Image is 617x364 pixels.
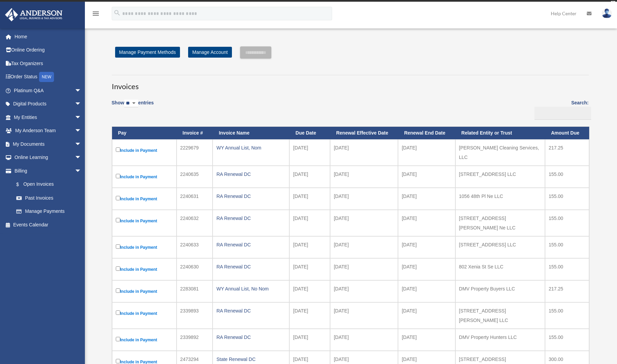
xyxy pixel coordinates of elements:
[5,43,92,57] a: Online Ordering
[3,8,65,21] img: Anderson Advisors Platinum Portal
[116,146,173,155] label: Include in Payment
[39,72,54,82] div: NEW
[398,280,455,302] td: [DATE]
[222,2,371,10] div: Get a chance to win 6 months of Platinum for free just by filling out this
[330,329,398,351] td: [DATE]
[289,139,330,166] td: [DATE]
[116,336,173,344] label: Include in Payment
[455,139,545,166] td: [PERSON_NAME] Cleaning Services, LLC
[124,100,138,107] select: Showentries
[216,306,286,316] div: RA Renewal DC
[115,47,180,58] a: Manage Payment Methods
[5,151,92,164] a: Online Learningarrow_drop_down
[116,309,173,318] label: Include in Payment
[545,236,589,258] td: 155.00
[188,47,232,58] a: Manage Account
[75,110,88,124] span: arrow_drop_down
[398,329,455,351] td: [DATE]
[116,195,173,203] label: Include in Payment
[330,258,398,280] td: [DATE]
[545,329,589,351] td: 155.00
[5,30,92,43] a: Home
[75,137,88,151] span: arrow_drop_down
[177,188,213,210] td: 2240631
[75,164,88,178] span: arrow_drop_down
[216,143,286,153] div: WY Annual List, Nom
[116,196,120,200] input: Include in Payment
[112,127,177,139] th: Pay: activate to sort column descending
[545,188,589,210] td: 155.00
[289,280,330,302] td: [DATE]
[216,240,286,249] div: RA Renewal DC
[330,302,398,329] td: [DATE]
[216,355,286,364] div: State Renewal DC
[289,188,330,210] td: [DATE]
[75,97,88,111] span: arrow_drop_down
[10,205,88,218] a: Manage Payments
[398,127,455,139] th: Renewal End Date: activate to sort column ascending
[216,214,286,223] div: RA Renewal DC
[5,84,92,97] a: Platinum Q&Aarrow_drop_down
[330,188,398,210] td: [DATE]
[75,84,88,98] span: arrow_drop_down
[75,124,88,138] span: arrow_drop_down
[116,243,173,251] label: Include in Payment
[611,1,615,5] div: close
[455,236,545,258] td: [STREET_ADDRESS] LLC
[398,236,455,258] td: [DATE]
[116,359,120,363] input: Include in Payment
[330,210,398,236] td: [DATE]
[216,169,286,179] div: RA Renewal DC
[116,217,173,225] label: Include in Payment
[398,210,455,236] td: [DATE]
[289,166,330,188] td: [DATE]
[116,244,120,249] input: Include in Payment
[116,174,120,178] input: Include in Payment
[116,265,173,274] label: Include in Payment
[289,127,330,139] th: Due Date: activate to sort column ascending
[398,166,455,188] td: [DATE]
[216,284,286,294] div: WY Annual List, No Nom
[545,139,589,166] td: 217.25
[116,266,120,271] input: Include in Payment
[330,280,398,302] td: [DATE]
[112,75,589,92] h3: Invoices
[177,280,213,302] td: 2283081
[330,139,398,166] td: [DATE]
[455,166,545,188] td: [STREET_ADDRESS] LLC
[455,188,545,210] td: 1056 48th Pl Ne LLC
[177,258,213,280] td: 2240630
[10,191,88,205] a: Past Invoices
[545,302,589,329] td: 155.00
[116,337,120,341] input: Include in Payment
[92,9,100,18] i: menu
[75,151,88,165] span: arrow_drop_down
[92,12,100,18] a: menu
[177,236,213,258] td: 2240633
[545,280,589,302] td: 217.25
[455,258,545,280] td: 802 Xenia St Se LLC
[330,236,398,258] td: [DATE]
[534,107,591,120] input: Search:
[177,329,213,351] td: 2339892
[330,127,398,139] th: Renewal Effective Date: activate to sort column ascending
[545,127,589,139] th: Amount Due: activate to sort column ascending
[455,127,545,139] th: Related Entity or Trust: activate to sort column ascending
[216,332,286,342] div: RA Renewal DC
[116,173,173,181] label: Include in Payment
[289,329,330,351] td: [DATE]
[5,97,92,111] a: Digital Productsarrow_drop_down
[216,262,286,271] div: RA Renewal DC
[5,70,92,84] a: Order StatusNEW
[289,258,330,280] td: [DATE]
[177,139,213,166] td: 2229679
[20,180,23,189] span: $
[455,280,545,302] td: DMV Property Buyers LLC
[330,166,398,188] td: [DATE]
[116,310,120,315] input: Include in Payment
[116,288,120,293] input: Include in Payment
[5,57,92,70] a: Tax Organizers
[112,99,154,114] label: Show entries
[455,329,545,351] td: DMV Property Hunters LLC
[116,287,173,296] label: Include in Payment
